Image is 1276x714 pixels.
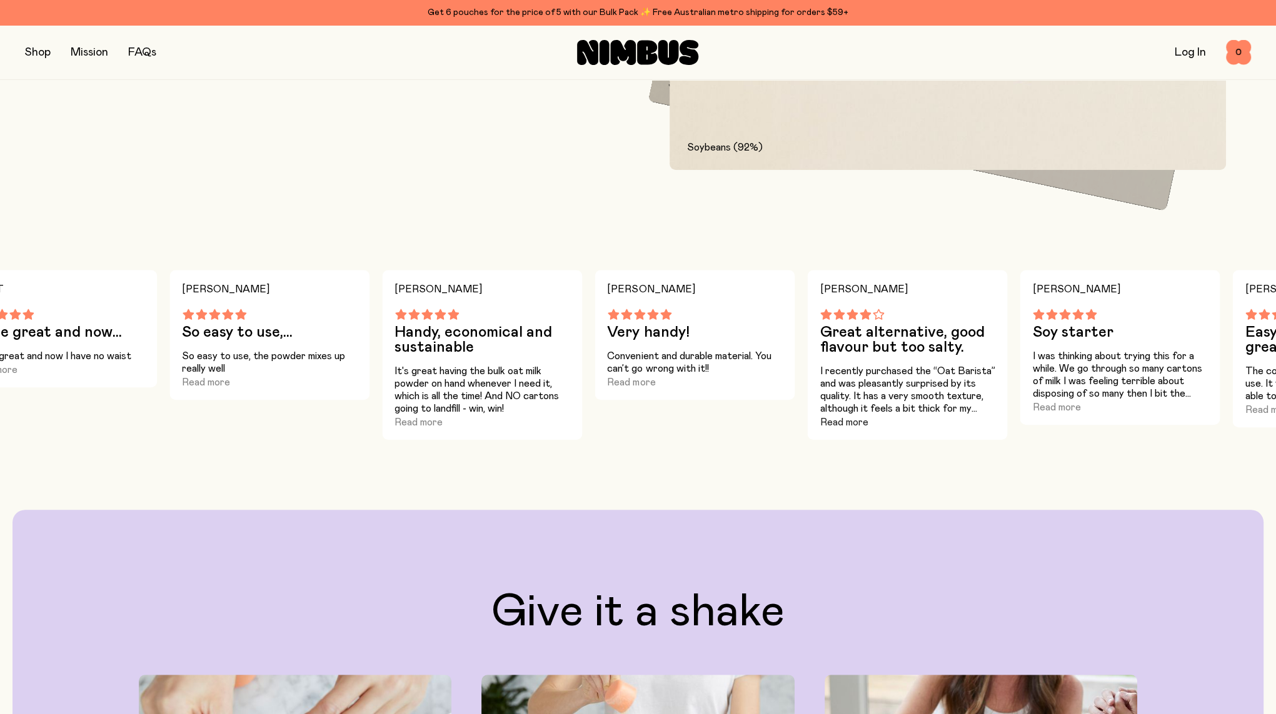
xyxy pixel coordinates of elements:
[1226,40,1251,65] button: 0
[394,415,443,430] button: Read more
[607,325,782,340] h3: Very handy!
[820,415,868,430] button: Read more
[820,325,995,355] h3: Great alternative, good flavour but too salty.
[182,350,357,375] p: So easy to use, the powder mixes up really well
[1032,400,1080,415] button: Read more
[25,5,1251,20] div: Get 6 pouches for the price of 5 with our Bulk Pack ✨ Free Australian metro shipping for orders $59+
[38,590,1238,635] h2: Give it a shake
[1175,47,1206,58] a: Log In
[182,280,357,299] h4: [PERSON_NAME]
[394,365,570,415] p: It's great having the bulk oat milk powder on hand whenever I need it, which is all the time! And...
[1032,325,1207,340] h3: Soy starter
[71,47,108,58] a: Mission
[607,280,782,299] h4: [PERSON_NAME]
[182,325,357,340] h3: So easy to use,...
[607,375,655,390] button: Read more
[394,280,570,299] h4: [PERSON_NAME]
[820,365,995,415] p: I recently purchased the “Oat Barista” and was pleasantly surprised by its quality. It has a very...
[182,375,230,390] button: Read more
[1032,280,1207,299] h4: [PERSON_NAME]
[820,280,995,299] h4: [PERSON_NAME]
[687,140,1209,155] p: Soybeans (92%)
[128,47,156,58] a: FAQs
[607,350,782,375] p: Convenient and durable material. You can’t go wrong with it!!
[1032,350,1207,400] p: I was thinking about trying this for a while. We go through so many cartons of milk I was feeling...
[394,325,570,355] h3: Handy, economical and sustainable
